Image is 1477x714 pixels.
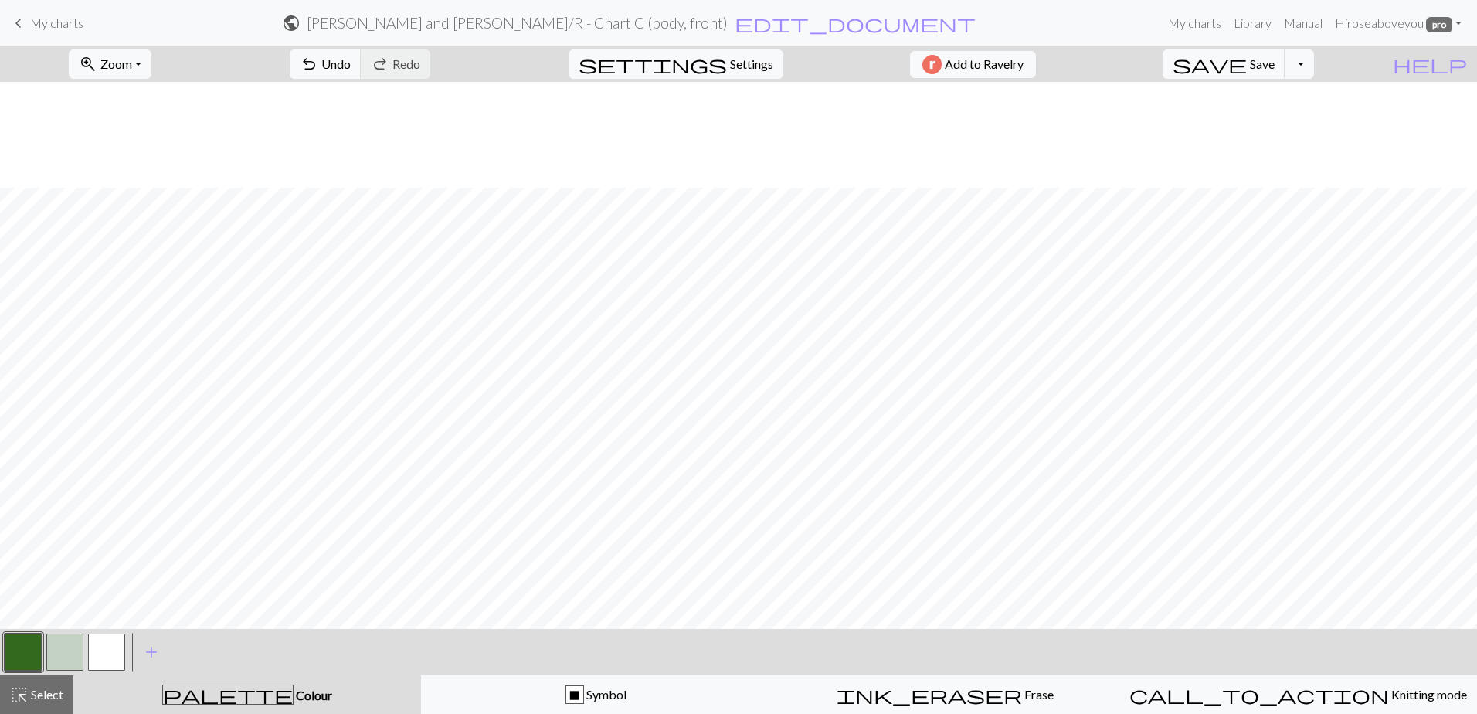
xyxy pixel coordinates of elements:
[1173,53,1247,75] span: save
[9,10,83,36] a: My charts
[1163,49,1285,79] button: Save
[735,12,976,34] span: edit_document
[1129,684,1389,705] span: call_to_action
[1278,8,1329,39] a: Manual
[69,49,151,79] button: Zoom
[100,56,132,71] span: Zoom
[29,687,63,702] span: Select
[945,55,1024,74] span: Add to Ravelry
[579,53,727,75] span: settings
[321,56,351,71] span: Undo
[73,675,421,714] button: Colour
[1022,687,1054,702] span: Erase
[282,12,300,34] span: public
[290,49,362,79] button: Undo
[837,684,1022,705] span: ink_eraser
[910,51,1036,78] button: Add to Ravelry
[30,15,83,30] span: My charts
[307,14,728,32] h2: [PERSON_NAME] and [PERSON_NAME] / R - Chart C (body, front)
[566,686,583,705] div: X
[10,684,29,705] span: highlight_alt
[1227,8,1278,39] a: Library
[579,55,727,73] i: Settings
[1393,53,1467,75] span: help
[1162,8,1227,39] a: My charts
[300,53,318,75] span: undo
[79,53,97,75] span: zoom_in
[1426,17,1452,32] span: pro
[770,675,1119,714] button: Erase
[584,687,626,702] span: Symbol
[922,55,942,74] img: Ravelry
[1389,687,1467,702] span: Knitting mode
[142,641,161,663] span: add
[9,12,28,34] span: keyboard_arrow_left
[730,55,773,73] span: Settings
[1250,56,1275,71] span: Save
[569,49,783,79] button: SettingsSettings
[294,688,332,702] span: Colour
[1119,675,1477,714] button: Knitting mode
[163,684,293,705] span: palette
[1329,8,1468,39] a: Hiroseaboveyou pro
[421,675,770,714] button: X Symbol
